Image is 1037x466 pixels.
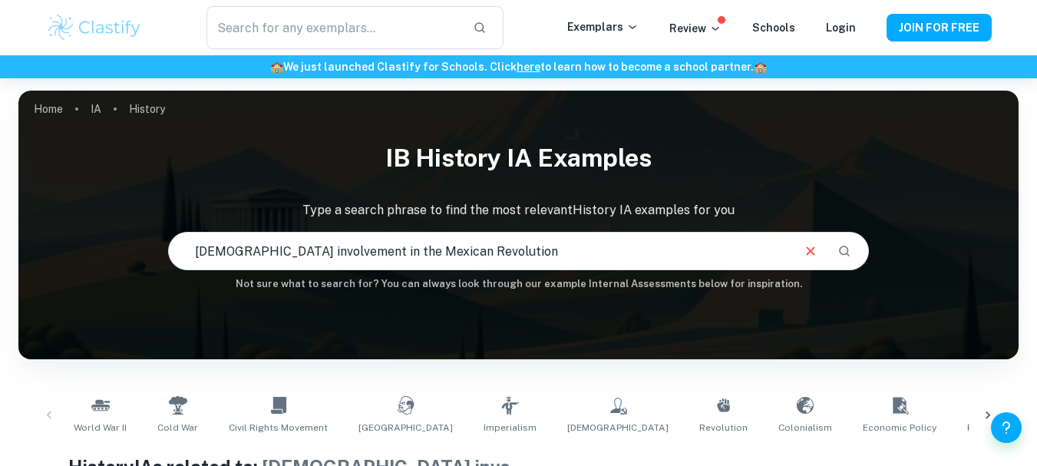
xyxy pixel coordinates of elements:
span: Civil Rights Movement [229,421,328,435]
span: Revolution [699,421,748,435]
img: Clastify logo [46,12,144,43]
span: Colonialism [778,421,832,435]
span: Imperialism [484,421,537,435]
a: Login [826,21,856,34]
button: JOIN FOR FREE [887,14,992,41]
input: Search for any exemplars... [206,6,460,49]
span: [DEMOGRAPHIC_DATA] [567,421,669,435]
p: History [129,101,165,117]
span: 🏫 [270,61,283,73]
span: Economic Policy [863,421,936,435]
span: World War II [74,421,127,435]
p: Type a search phrase to find the most relevant History IA examples for you [18,201,1019,220]
span: [GEOGRAPHIC_DATA] [358,421,453,435]
span: Cold War [157,421,198,435]
a: here [517,61,540,73]
button: Help and Feedback [991,412,1022,443]
button: Clear [796,236,825,266]
a: IA [91,98,101,120]
a: Schools [752,21,795,34]
h6: Not sure what to search for? You can always look through our example Internal Assessments below f... [18,276,1019,292]
h6: We just launched Clastify for Schools. Click to learn how to become a school partner. [3,58,1034,75]
p: Exemplars [567,18,639,35]
span: 🏫 [754,61,767,73]
h1: IB History IA examples [18,134,1019,183]
a: Home [34,98,63,120]
input: E.g. Nazi Germany, atomic bomb, USA politics... [169,230,789,273]
p: Review [669,20,722,37]
button: Search [831,238,857,264]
